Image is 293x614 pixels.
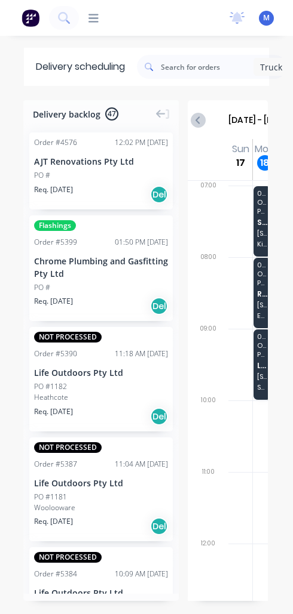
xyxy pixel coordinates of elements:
span: Order # 5096 [257,342,268,349]
span: Flashings [34,220,76,231]
div: 11:04 AM [DATE] [115,459,168,470]
div: Life Outdoors Pty Ltd [34,477,168,489]
div: Heathcote [34,392,168,403]
div: Del [150,517,168,535]
input: Search for orders [161,55,286,79]
div: 09:00 [188,323,228,394]
span: NOT PROCESSED [34,332,102,343]
div: 11:18 AM [DATE] [115,348,168,359]
span: NOT PROCESSED [34,442,102,453]
div: Woolooware [34,502,168,513]
div: Del [150,186,168,203]
span: Delivery backlog [33,108,100,121]
span: Req. [DATE] [34,516,73,527]
div: Order # 5399 [34,237,77,248]
span: Sydney Cantilever Group Pty Ltd [257,218,268,226]
div: 10:00 [188,394,228,466]
div: 12:00 [188,538,228,609]
div: 11:00 [188,466,228,538]
img: Factory [22,9,39,27]
div: Order # 5387 [34,459,77,470]
div: PO #1181 [34,492,67,502]
div: Del [150,297,168,315]
span: [STREET_ADDRESS] [257,373,268,380]
div: 12:02 PM [DATE] [115,137,168,148]
span: Engadine [257,312,268,319]
span: PO # [PERSON_NAME], Engadine [257,279,268,286]
div: Delivery scheduling [24,48,137,86]
span: Req. [DATE] [34,296,73,307]
div: 08:00 [188,251,228,323]
div: PO # [34,282,50,293]
span: 07:00 - 08:00 [257,190,268,197]
span: Req. [DATE] [34,406,73,417]
span: 09:00 - 10:00 [257,333,268,340]
span: [STREET_ADDRESS] [257,230,268,237]
div: Del [150,408,168,425]
div: 07:00 [188,180,228,251]
div: Mon [255,143,274,155]
span: Req. [DATE] [34,184,73,195]
div: PO #1182 [34,381,67,392]
div: Life Outdoors Pty Ltd [34,366,168,379]
div: Order # 5390 [34,348,77,359]
span: Revive Building Projects Pty Ltd [257,290,268,298]
span: Order # 5397 [257,270,268,277]
div: 17 [233,155,248,171]
div: 10:09 AM [DATE] [115,569,168,579]
span: PO # 1160 [257,351,268,358]
span: Sylvania [257,384,268,391]
span: PO # #56 [257,208,268,215]
span: NOT PROCESSED [34,552,102,563]
div: 18 [257,155,273,171]
div: Life Outdoors Pty Ltd [34,587,168,599]
span: 47 [105,107,118,121]
span: Life Outdoors Pty Ltd [257,362,268,369]
div: 01:50 PM [DATE] [115,237,168,248]
span: 08:00 - 09:00 [257,261,268,269]
div: Chrome Plumbing and Gasfitting Pty Ltd [34,255,168,280]
div: PO # [34,170,50,181]
span: [STREET_ADDRESS][PERSON_NAME] [257,301,268,308]
div: Order # 4576 [34,137,77,148]
span: Kirrawee [257,240,268,248]
div: AJT Renovations Pty Ltd [34,155,168,168]
span: Order # 5334 [257,199,268,206]
span: M [263,13,270,23]
div: Order # 5384 [34,569,77,579]
div: Sun [232,143,249,155]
